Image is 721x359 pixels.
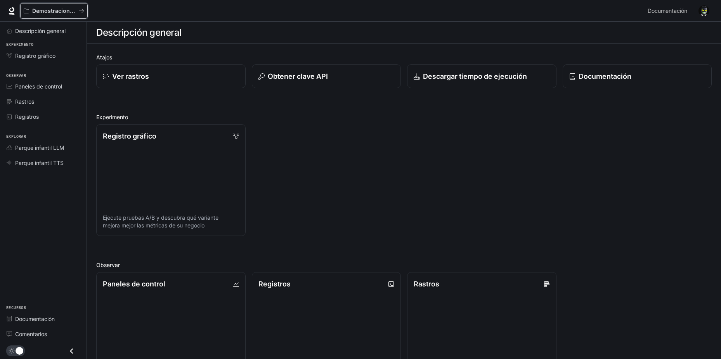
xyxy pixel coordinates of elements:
a: LLM Playground [3,141,83,154]
span: Rastros [15,97,34,106]
a: Registro gráficoEjecute pruebas A/B y descubra qué variante mejora mejor las métricas de su negocio [96,124,246,236]
span: Dark mode toggle [16,346,23,355]
p: Registros [258,279,291,289]
button: User avatar [696,3,712,19]
a: Documentación [563,64,712,88]
h2: Atajos [96,53,712,61]
button: All workspaces [20,3,88,19]
span: Comentarios [15,330,47,338]
h2: Experimento [96,113,712,121]
span: Parque infantil LLM [15,144,64,152]
span: Parque infantil TTS [15,159,64,167]
span: Documentación [15,315,55,323]
p: Paneles de control [103,279,165,289]
a: Traces [3,95,83,108]
img: User avatar [698,5,709,16]
button: Close drawer [63,343,80,359]
a: Dashboards [3,80,83,93]
p: Registro gráfico [103,131,156,141]
a: Documentation [3,312,83,326]
a: Logs [3,110,83,123]
span: Registro gráfico [15,52,55,60]
span: Registros [15,113,39,121]
p: Demostraciones de IA en el mundo [32,8,76,14]
p: Ejecute pruebas A/B y descubra qué variante mejora mejor las métricas de su negocio [103,214,239,229]
a: Ver rastros [96,64,246,88]
p: Descargar tiempo de ejecución [423,71,527,82]
a: Descargar tiempo de ejecución [407,64,556,88]
h1: Descripción general [96,25,182,40]
p: Obtener clave API [268,71,328,82]
a: Documentación [645,3,693,19]
a: TTS Playground [3,156,83,170]
p: Ver rastros [112,71,149,82]
a: Feedback [3,327,83,341]
span: Descripción general [15,27,66,35]
a: Graph Registry [3,49,83,62]
a: Overview [3,24,83,38]
button: Obtener clave API [252,64,401,88]
p: Rastros [414,279,439,289]
p: Documentación [579,71,631,82]
span: Paneles de control [15,82,62,90]
h2: Observar [96,261,712,269]
span: Documentación [648,6,687,16]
